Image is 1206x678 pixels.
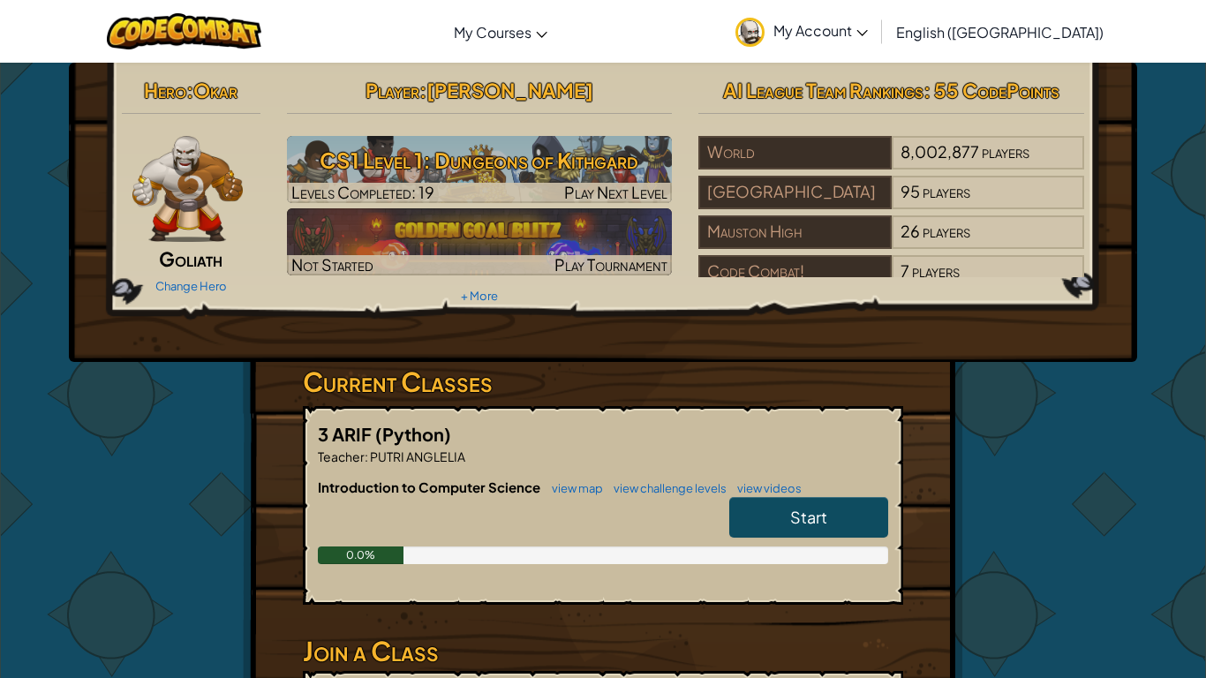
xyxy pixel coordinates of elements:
span: PUTRI ANGLELIA [368,448,465,464]
div: 0.0% [318,546,403,564]
a: Change Hero [155,279,227,293]
a: English ([GEOGRAPHIC_DATA]) [887,8,1112,56]
a: My Account [727,4,877,59]
span: [PERSON_NAME] [426,78,593,102]
span: : [186,78,193,102]
span: Play Next Level [564,182,667,202]
span: players [923,221,970,241]
span: Levels Completed: 19 [291,182,434,202]
span: players [912,260,960,281]
a: view videos [728,481,802,495]
div: Code Combat! [698,255,891,289]
span: Hero [144,78,186,102]
h3: Join a Class [303,631,903,671]
img: goliath-pose.png [132,136,243,242]
img: CS1 Level 1: Dungeons of Kithgard [287,136,673,203]
span: : [365,448,368,464]
img: avatar [735,18,765,47]
div: World [698,136,891,169]
span: : 55 CodePoints [923,78,1059,102]
span: players [982,141,1029,162]
span: 95 [901,181,920,201]
a: [GEOGRAPHIC_DATA]95players [698,192,1084,213]
span: (Python) [375,423,451,445]
span: My Account [773,21,868,40]
span: players [923,181,970,201]
a: + More [461,289,498,303]
span: Player [366,78,419,102]
div: [GEOGRAPHIC_DATA] [698,176,891,209]
a: Not StartedPlay Tournament [287,208,673,275]
a: view challenge levels [605,481,727,495]
a: view map [543,481,603,495]
span: 8,002,877 [901,141,979,162]
span: Play Tournament [554,254,667,275]
span: : [419,78,426,102]
a: My Courses [445,8,556,56]
span: 7 [901,260,909,281]
span: Okar [193,78,237,102]
span: Not Started [291,254,373,275]
span: Introduction to Computer Science [318,478,543,495]
a: World8,002,877players [698,153,1084,173]
span: Teacher [318,448,365,464]
a: Mauston High26players [698,232,1084,252]
a: Play Next Level [287,136,673,203]
div: Mauston High [698,215,891,249]
img: Golden Goal [287,208,673,275]
h3: CS1 Level 1: Dungeons of Kithgard [287,140,673,180]
h3: Current Classes [303,362,903,402]
span: English ([GEOGRAPHIC_DATA]) [896,23,1104,41]
span: My Courses [454,23,531,41]
span: Goliath [159,246,222,271]
img: CodeCombat logo [107,13,261,49]
a: Code Combat!7players [698,272,1084,292]
span: 26 [901,221,920,241]
span: 3 ARIF [318,423,375,445]
span: Start [790,507,827,527]
span: AI League Team Rankings [723,78,923,102]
